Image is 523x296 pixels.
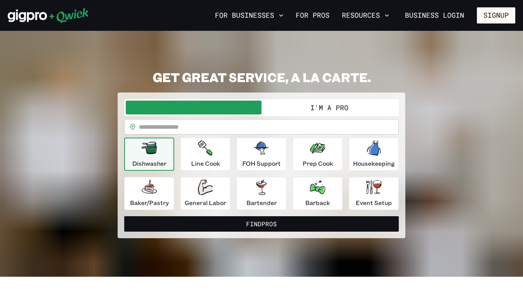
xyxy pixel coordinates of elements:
button: Barback [293,177,343,210]
p: Baker/Pastry [130,198,169,207]
button: Housekeeping [349,138,399,171]
button: Prep Cook [293,138,343,171]
button: FindPros [124,216,399,232]
button: Event Setup [349,177,399,210]
p: Line Cook [191,159,220,168]
p: Housekeeping [353,159,395,168]
button: Resources [339,9,392,22]
button: Signup [477,7,515,24]
p: General Labor [185,198,226,207]
button: I'm a Business [126,101,261,114]
button: Bartender [237,177,286,210]
p: Barback [305,198,330,207]
a: Business Login [398,7,471,24]
button: FOH Support [237,138,286,171]
button: Baker/Pastry [124,177,174,210]
button: Dishwasher [124,138,174,171]
button: Line Cook [180,138,230,171]
p: FOH Support [242,159,281,168]
button: General Labor [180,177,230,210]
a: For Pros [293,9,333,22]
h2: GET GREAT SERVICE, A LA CARTE. [118,69,405,85]
p: Prep Cook [303,159,333,168]
p: Bartender [247,198,277,207]
button: For Businesses [212,9,286,22]
p: Dishwasher [132,159,167,168]
p: Event Setup [356,198,392,207]
button: I'm a Pro [261,101,397,114]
